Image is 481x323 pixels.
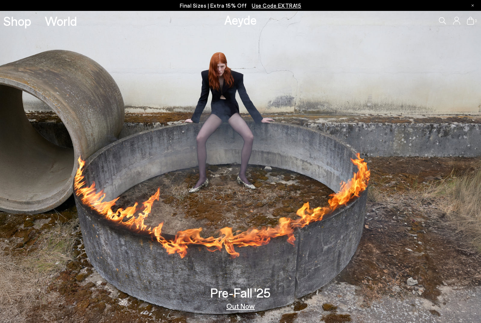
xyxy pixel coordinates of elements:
a: Aeyde [224,12,257,27]
span: 0 [474,19,478,23]
a: 0 [467,17,474,25]
p: Final Sizes | Extra 15% Off [180,1,302,10]
a: Out Now [226,302,255,310]
a: World [45,15,77,27]
span: Navigate to /collections/ss25-final-sizes [252,2,301,9]
h3: Pre-Fall '25 [210,286,271,299]
a: Shop [3,15,31,27]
